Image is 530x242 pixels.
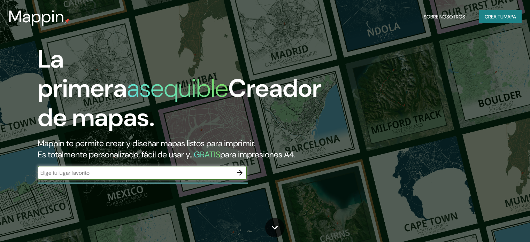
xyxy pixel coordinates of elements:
button: Crea tumapa [479,10,522,23]
font: para impresiones A4. [220,149,295,160]
font: Sobre nosotros [424,14,465,20]
font: La primera [38,43,127,104]
font: Mappin [8,6,64,28]
img: pin de mapeo [64,18,70,24]
font: Mappin te permite crear y diseñar mapas listos para imprimir. [38,138,255,149]
font: Crea tu [485,14,504,20]
font: mapa [504,14,516,20]
font: Es totalmente personalizado, fácil de usar y... [38,149,194,160]
font: GRATIS [194,149,220,160]
button: Sobre nosotros [421,10,468,23]
input: Elige tu lugar favorito [38,169,233,177]
font: Creador de mapas. [38,72,321,134]
font: asequible [127,72,228,104]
